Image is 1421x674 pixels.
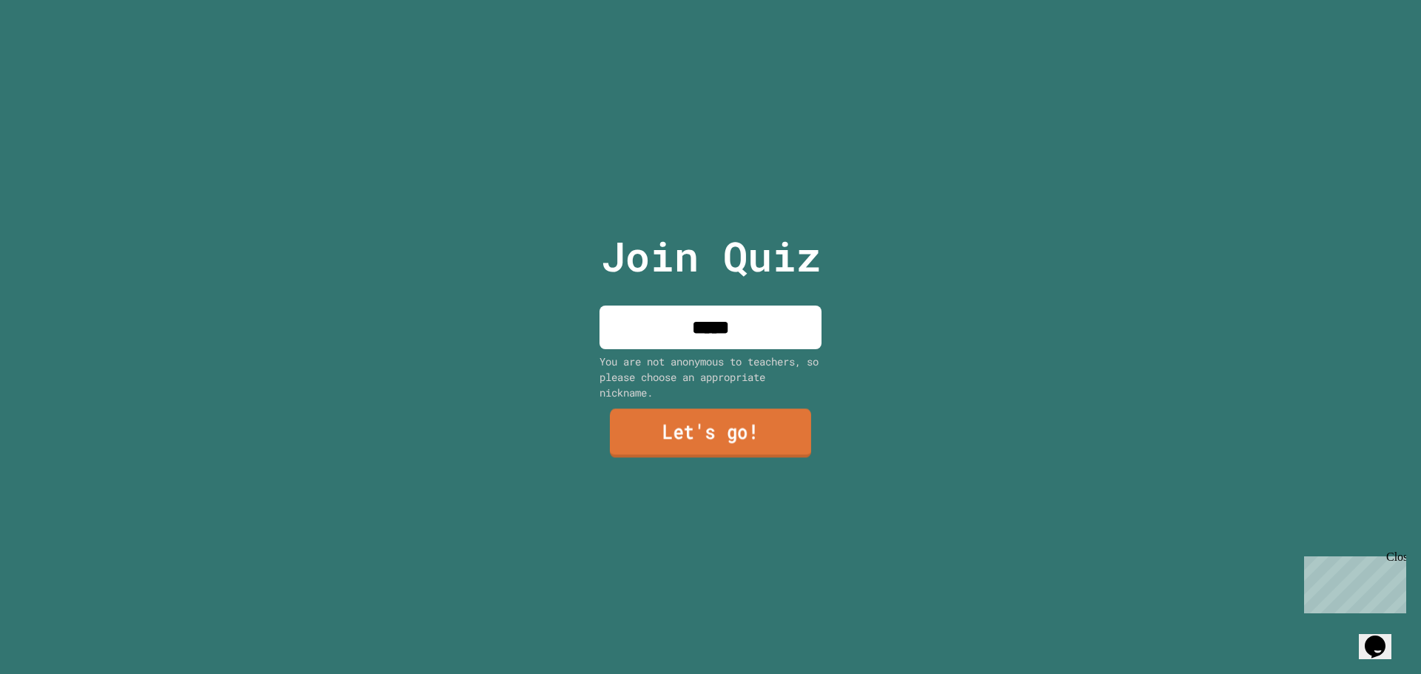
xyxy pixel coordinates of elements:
iframe: chat widget [1359,615,1406,659]
div: Chat with us now!Close [6,6,102,94]
a: Let's go! [610,409,811,458]
iframe: chat widget [1298,550,1406,613]
p: Join Quiz [601,226,821,287]
div: You are not anonymous to teachers, so please choose an appropriate nickname. [599,354,822,400]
